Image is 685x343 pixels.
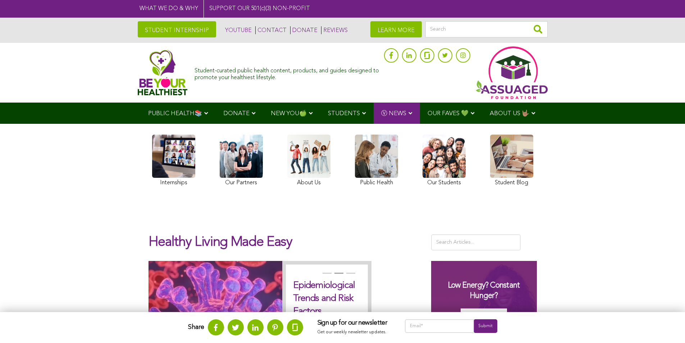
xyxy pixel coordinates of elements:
[318,329,391,337] p: Get our weekly newsletter updates.
[431,234,521,251] input: Search Articles...
[424,52,429,59] img: glassdoor
[195,64,380,81] div: Student-curated public health content, products, and guides designed to promote your healthiest l...
[334,273,342,280] button: 2 of 3
[428,110,469,117] span: OUR FAVES 💚
[138,21,216,37] a: STUDENT INTERNSHIP
[425,21,548,37] input: Search
[370,21,422,37] a: LEARN MORE
[438,280,530,301] h3: Low Energy? Constant Hunger?
[323,273,330,280] button: 1 of 3
[461,308,507,322] img: Get Your Guide
[346,273,353,280] button: 3 of 3
[271,110,307,117] span: NEW YOU🍏
[405,319,474,333] input: Email*
[138,103,548,124] div: Navigation Menu
[148,110,202,117] span: PUBLIC HEALTH📚
[255,26,287,34] a: CONTACT
[223,110,250,117] span: DONATE
[328,110,360,117] span: STUDENTS
[318,319,391,327] h3: Sign up for our newsletter
[474,319,497,333] input: Submit
[649,308,685,343] iframe: Chat Widget
[149,234,420,257] h1: Healthy Living Made Easy
[321,26,348,34] a: REVIEWS
[188,324,204,330] strong: Share
[476,46,548,99] img: Assuaged App
[490,110,529,117] span: ABOUT US 🤟🏽
[290,26,318,34] a: DONATE
[292,324,298,331] img: glassdoor.svg
[138,50,188,95] img: Assuaged
[381,110,406,117] span: Ⓥ NEWS
[223,26,252,34] a: YOUTUBE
